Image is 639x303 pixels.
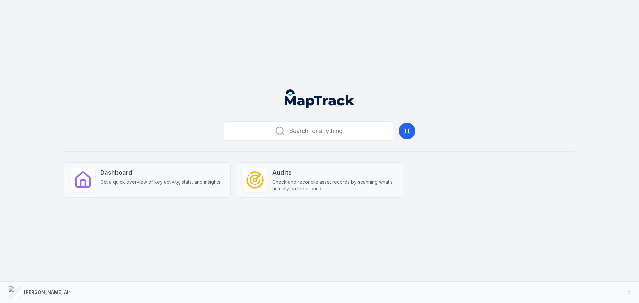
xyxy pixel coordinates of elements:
[289,126,343,136] span: Search for anything
[100,179,221,185] span: Get a quick overview of key activity, stats, and insights.
[274,89,365,108] nav: Global
[24,289,70,295] strong: [PERSON_NAME] Air
[100,168,221,177] strong: Dashboard
[236,162,403,198] a: AuditsCheck and reconcile asset records by scanning what’s actually on the ground.
[224,121,393,141] button: Search for anything
[272,168,396,177] strong: Audits
[64,162,231,198] a: DashboardGet a quick overview of key activity, stats, and insights.
[272,179,396,192] span: Check and reconcile asset records by scanning what’s actually on the ground.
